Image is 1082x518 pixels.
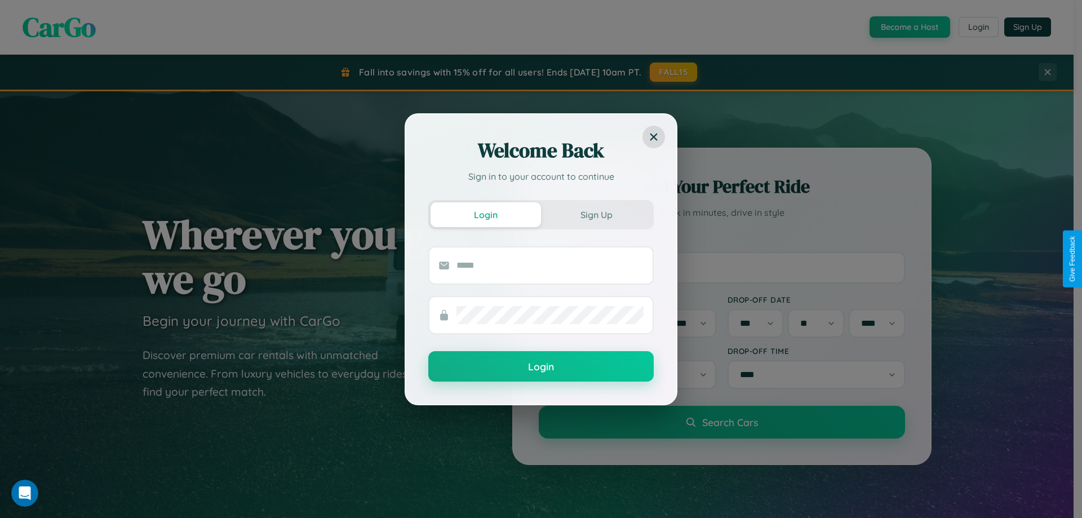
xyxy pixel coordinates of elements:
[428,170,654,183] p: Sign in to your account to continue
[431,202,541,227] button: Login
[428,137,654,164] h2: Welcome Back
[541,202,651,227] button: Sign Up
[11,480,38,507] iframe: Intercom live chat
[1068,236,1076,282] div: Give Feedback
[428,351,654,382] button: Login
